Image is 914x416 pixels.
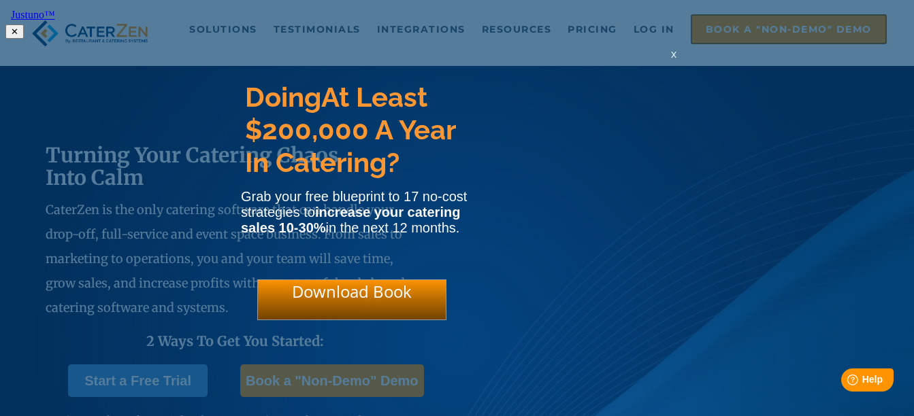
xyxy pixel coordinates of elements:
[5,24,24,39] button: ✕
[793,363,899,401] iframe: Help widget launcher
[663,48,685,75] div: x
[671,48,676,60] span: x
[241,205,460,235] strong: increase your catering sales 10-30%
[257,279,446,320] div: Download Book
[292,280,412,302] span: Download Book
[241,189,467,235] span: Grab your free blueprint to 17 no-cost strategies to in the next 12 months.
[245,81,455,178] span: At Least $200,000 A Year In Catering?
[245,81,321,113] span: Doing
